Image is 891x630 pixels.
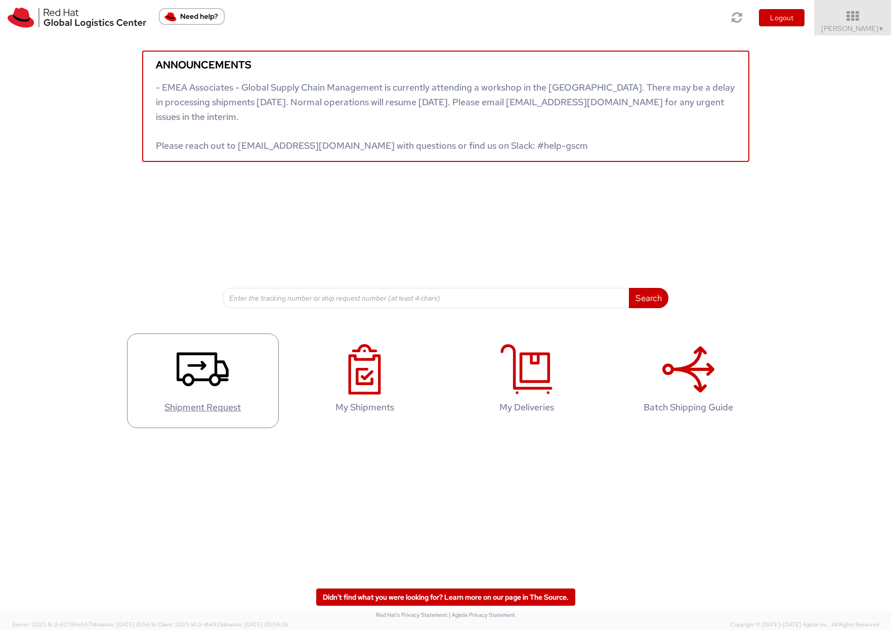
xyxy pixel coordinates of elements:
[731,621,879,629] span: Copyright © [DATE]-[DATE] Agistix Inc., All Rights Reserved
[223,288,629,308] input: Enter the tracking number or ship request number (at least 4 chars)
[759,9,804,26] button: Logout
[629,288,668,308] button: Search
[613,333,765,428] a: Batch Shipping Guide
[158,621,288,628] span: Client: 2025.14.0-db4321d
[623,402,754,412] h4: Batch Shipping Guide
[461,402,592,412] h4: My Deliveries
[316,589,575,606] a: Didn't find what you were looking for? Learn more on our page in The Source.
[8,8,146,28] img: rh-logistics-00dfa346123c4ec078e1.svg
[451,333,603,428] a: My Deliveries
[878,25,884,33] span: ▼
[127,333,279,428] a: Shipment Request
[156,81,735,151] span: - EMEA Associates - Global Supply Chain Management is currently attending a workshop in the [GEOG...
[159,8,225,25] button: Need help?
[289,333,441,428] a: My Shipments
[821,24,884,33] span: [PERSON_NAME]
[138,402,268,412] h4: Shipment Request
[300,402,430,412] h4: My Shipments
[12,621,156,628] span: Server: 2025.16.0-82789e55714
[376,611,447,618] a: Red Hat's Privacy Statement
[449,611,515,618] a: | Agistix Privacy Statement
[156,59,736,70] h5: Announcements
[225,621,288,628] span: master, [DATE] 09:59:06
[97,621,156,628] span: master, [DATE] 10:56:16
[142,51,749,162] a: Announcements - EMEA Associates - Global Supply Chain Management is currently attending a worksho...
